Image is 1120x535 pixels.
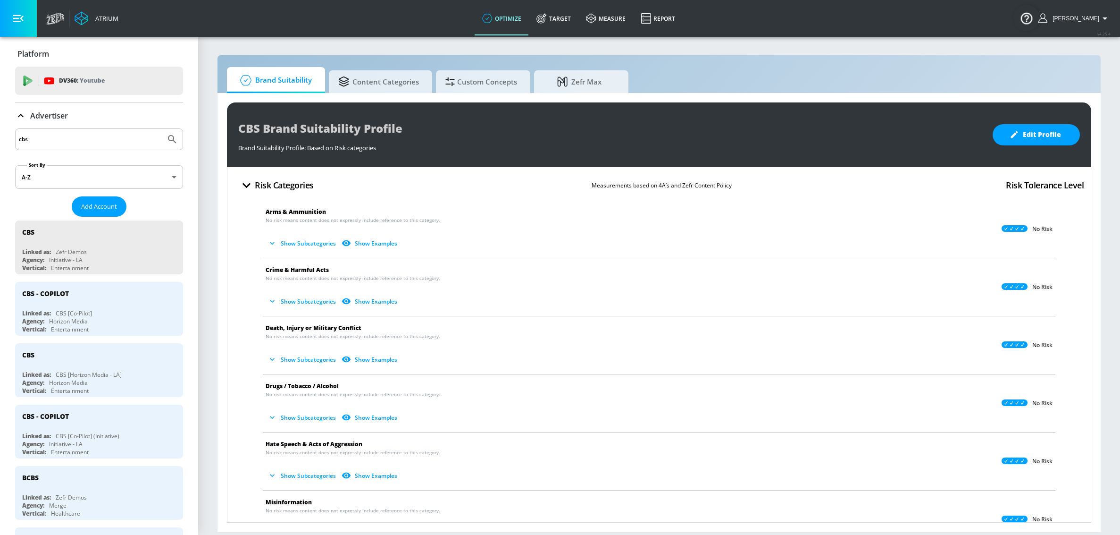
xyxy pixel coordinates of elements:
[266,333,440,340] span: No risk means content does not expressly include reference to this category.
[266,324,361,332] span: Death, Injury or Military Conflict
[15,282,183,336] div: CBS - COPILOTLinked as:CBS [Co-Pilot]Agency:Horizon MediaVertical:Entertainment
[15,466,183,520] div: BCBSLinked as:Zefr DemosAgency:MergeVertical:Healthcare
[1032,283,1053,291] p: No Risk
[266,217,440,224] span: No risk means content does not expressly include reference to this category.
[51,448,89,456] div: Entertainment
[1006,178,1084,192] h4: Risk Tolerance Level
[266,236,340,251] button: Show Subcategories
[27,162,47,168] label: Sort By
[529,1,578,35] a: Target
[266,208,326,216] span: Arms & Ammunition
[22,228,34,237] div: CBS
[266,468,340,484] button: Show Subcategories
[993,124,1080,145] button: Edit Profile
[22,309,51,317] div: Linked as:
[22,248,51,256] div: Linked as:
[17,49,49,59] p: Platform
[340,294,401,309] button: Show Examples
[22,264,46,272] div: Vertical:
[56,371,122,379] div: CBS [Horizon Media - LA]
[338,70,419,93] span: Content Categories
[578,1,633,35] a: measure
[72,196,126,217] button: Add Account
[340,236,401,251] button: Show Examples
[340,410,401,425] button: Show Examples
[49,501,67,510] div: Merge
[22,510,46,518] div: Vertical:
[75,11,118,25] a: Atrium
[1097,31,1111,36] span: v 4.25.4
[15,102,183,129] div: Advertiser
[59,76,105,86] p: DV360:
[49,256,83,264] div: Initiative - LA
[266,507,440,514] span: No risk means content does not expressly include reference to this category.
[22,473,39,482] div: BCBS
[1032,458,1053,465] p: No Risk
[15,405,183,459] div: CBS - COPILOTLinked as:CBS [Co-Pilot] (Initiative)Agency:Initiative - LAVertical:Entertainment
[22,432,51,440] div: Linked as:
[22,412,69,421] div: CBS - COPILOT
[234,174,318,196] button: Risk Categories
[51,264,89,272] div: Entertainment
[15,221,183,274] div: CBSLinked as:Zefr DemosAgency:Initiative - LAVertical:Entertainment
[51,510,80,518] div: Healthcare
[543,70,615,93] span: Zefr Max
[56,248,87,256] div: Zefr Demos
[238,139,983,152] div: Brand Suitability Profile: Based on Risk categories
[266,382,339,390] span: Drugs / Tobacco / Alcohol
[22,501,44,510] div: Agency:
[266,294,340,309] button: Show Subcategories
[1049,15,1099,22] span: login as: samantha.yip@zefr.com
[22,371,51,379] div: Linked as:
[340,468,401,484] button: Show Examples
[1011,129,1061,141] span: Edit Profile
[1032,516,1053,523] p: No Risk
[15,165,183,189] div: A-Z
[445,70,517,93] span: Custom Concepts
[1032,399,1053,407] p: No Risk
[255,178,314,192] h4: Risk Categories
[49,317,88,325] div: Horizon Media
[15,67,183,95] div: DV360: Youtube
[22,256,44,264] div: Agency:
[266,498,312,506] span: Misinformation
[30,110,68,121] p: Advertiser
[80,76,105,85] p: Youtube
[15,343,183,397] div: CBSLinked as:CBS [Horizon Media - LA]Agency:Horizon MediaVertical:Entertainment
[162,129,183,150] button: Submit Search
[266,449,440,456] span: No risk means content does not expressly include reference to this category.
[92,14,118,23] div: Atrium
[56,309,92,317] div: CBS [Co-Pilot]
[592,180,732,190] p: Measurements based on 4A’s and Zefr Content Policy
[51,387,89,395] div: Entertainment
[475,1,529,35] a: optimize
[22,317,44,325] div: Agency:
[1032,225,1053,233] p: No Risk
[266,391,440,398] span: No risk means content does not expressly include reference to this category.
[22,387,46,395] div: Vertical:
[1013,5,1040,31] button: Open Resource Center
[266,440,362,448] span: Hate Speech & Acts of Aggression
[266,266,329,274] span: Crime & Harmful Acts
[1032,341,1053,349] p: No Risk
[49,379,88,387] div: Horizon Media
[340,352,401,367] button: Show Examples
[236,69,312,92] span: Brand Suitability
[56,432,119,440] div: CBS [Co-Pilot] (Initiative)
[22,289,69,298] div: CBS - COPILOT
[22,440,44,448] div: Agency:
[22,350,34,359] div: CBS
[22,325,46,333] div: Vertical:
[19,133,162,145] input: Search by name
[49,440,83,448] div: Initiative - LA
[51,325,89,333] div: Entertainment
[22,448,46,456] div: Vertical:
[56,493,87,501] div: Zefr Demos
[266,410,340,425] button: Show Subcategories
[633,1,683,35] a: Report
[22,379,44,387] div: Agency:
